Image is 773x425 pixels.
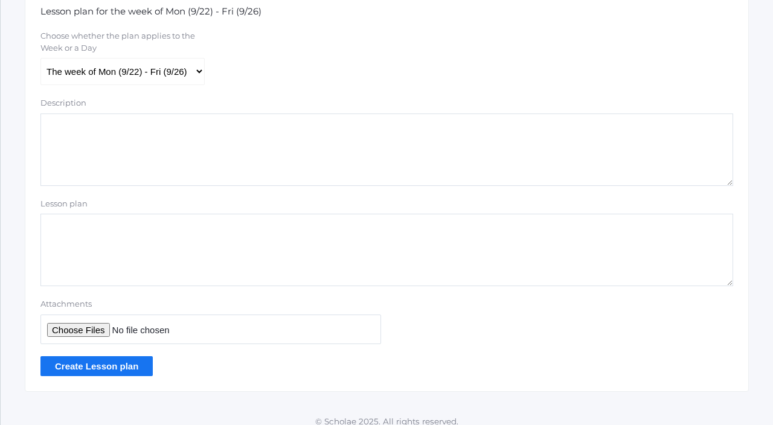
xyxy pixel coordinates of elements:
label: Choose whether the plan applies to the Week or a Day [40,30,204,54]
label: Lesson plan [40,198,88,210]
label: Attachments [40,298,381,310]
label: Description [40,97,86,109]
input: Create Lesson plan [40,356,153,376]
span: Lesson plan for the week of Mon (9/22) - Fri (9/26) [40,5,261,17]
